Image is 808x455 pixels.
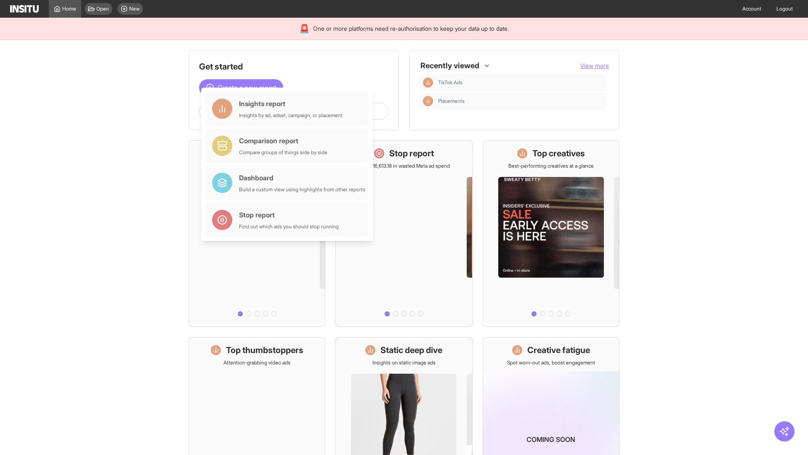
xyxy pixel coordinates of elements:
[62,5,76,12] span: Home
[223,359,290,366] p: Attention-grabbing video ads
[239,210,339,220] div: Stop report
[532,147,585,159] h1: Top creatives
[423,96,433,106] div: Insights
[239,186,365,193] div: Build a custom view using highlights from other reports
[358,163,450,169] p: Save £16,613.18 in wasted Meta ad spend
[335,140,472,327] a: Stop reportSave £16,613.18 in wasted Meta ad spend
[483,140,619,327] a: Top creativesBest-performing creatives at a glance
[199,79,283,96] button: Create a new report
[438,79,602,86] span: TikTok Ads
[380,344,442,356] h1: Static deep dive
[239,149,327,156] div: Compare groups of things side by side
[438,98,465,104] span: Placements
[226,344,303,356] h1: Top thumbstoppers
[438,98,602,104] span: Placements
[189,140,325,327] a: What's live nowSee all active ads instantly
[10,5,39,13] img: Logo
[580,62,609,69] span: View more
[239,136,327,146] div: Comparison report
[372,359,436,366] p: Insights on static image ads
[580,62,609,70] button: View more
[129,5,140,12] span: New
[423,78,433,88] div: Insights
[299,23,310,35] div: 🚨
[239,173,365,183] div: Dashboard
[239,112,343,119] div: Insights by ad, adset, campaign, or placement
[508,163,594,169] p: Best-performing creatives at a glance
[239,223,339,230] div: Find out which ads you should stop running
[438,79,462,86] span: TikTok Ads
[96,5,109,12] span: Open
[389,147,434,159] h1: Stop report
[313,24,509,33] span: One or more platforms need re-authorisation to keep your data up to date.
[199,61,388,72] h1: Get started
[239,99,343,109] div: Insights report
[218,83,276,93] span: Create a new report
